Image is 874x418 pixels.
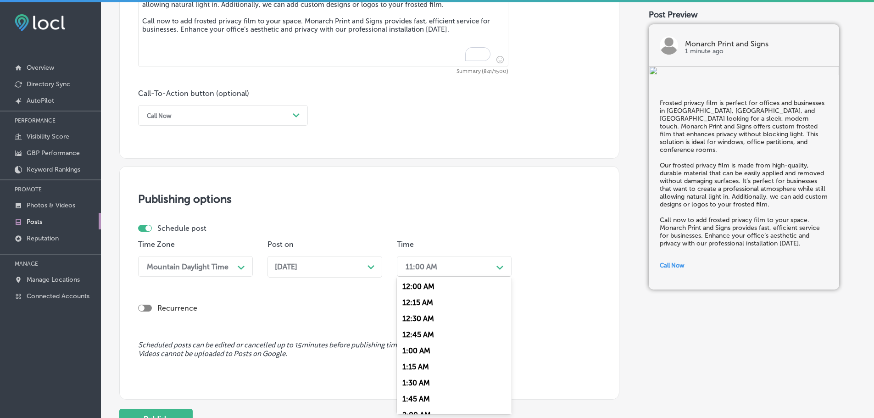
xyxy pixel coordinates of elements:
p: Keyword Rankings [27,166,80,173]
div: 12:15 AM [397,295,512,311]
div: 12:45 AM [397,327,512,343]
span: Summary (841/1500) [138,69,508,74]
p: Manage Locations [27,276,80,284]
label: Schedule post [157,224,206,233]
h3: Publishing options [138,192,601,206]
p: Directory Sync [27,80,70,88]
p: Time Zone [138,240,253,249]
img: ebac1f0a-5a7d-4c8a-8938-710e32a21c70 [649,66,839,77]
p: Time [397,240,512,249]
p: AutoPilot [27,97,54,105]
h5: Frosted privacy film is perfect for offices and businesses in [GEOGRAPHIC_DATA], [GEOGRAPHIC_DATA... [660,99,828,247]
span: [DATE] [275,262,297,271]
p: GBP Performance [27,149,80,157]
p: 1 minute ago [685,48,828,55]
div: 11:00 AM [406,262,437,271]
div: Post Preview [649,10,856,20]
div: 1:45 AM [397,391,512,407]
p: Monarch Print and Signs [685,40,828,48]
div: Call Now [147,112,172,119]
span: Scheduled posts can be edited or cancelled up to 15 minutes before publishing time. Videos cannot... [138,341,601,358]
div: 1:15 AM [397,359,512,375]
p: Visibility Score [27,133,69,140]
p: Reputation [27,234,59,242]
p: Posts [27,218,42,226]
p: Post on [267,240,382,249]
p: Connected Accounts [27,292,89,300]
p: Photos & Videos [27,201,75,209]
label: Call-To-Action button (optional) [138,89,249,98]
img: logo [660,36,678,55]
label: Recurrence [157,304,197,312]
div: 12:00 AM [397,279,512,295]
div: 1:00 AM [397,343,512,359]
p: Overview [27,64,54,72]
div: Mountain Daylight Time [147,262,228,271]
div: 12:30 AM [397,311,512,327]
span: Call Now [660,262,685,269]
img: fda3e92497d09a02dc62c9cd864e3231.png [15,14,65,31]
div: 1:30 AM [397,375,512,391]
span: Insert emoji [492,54,504,65]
